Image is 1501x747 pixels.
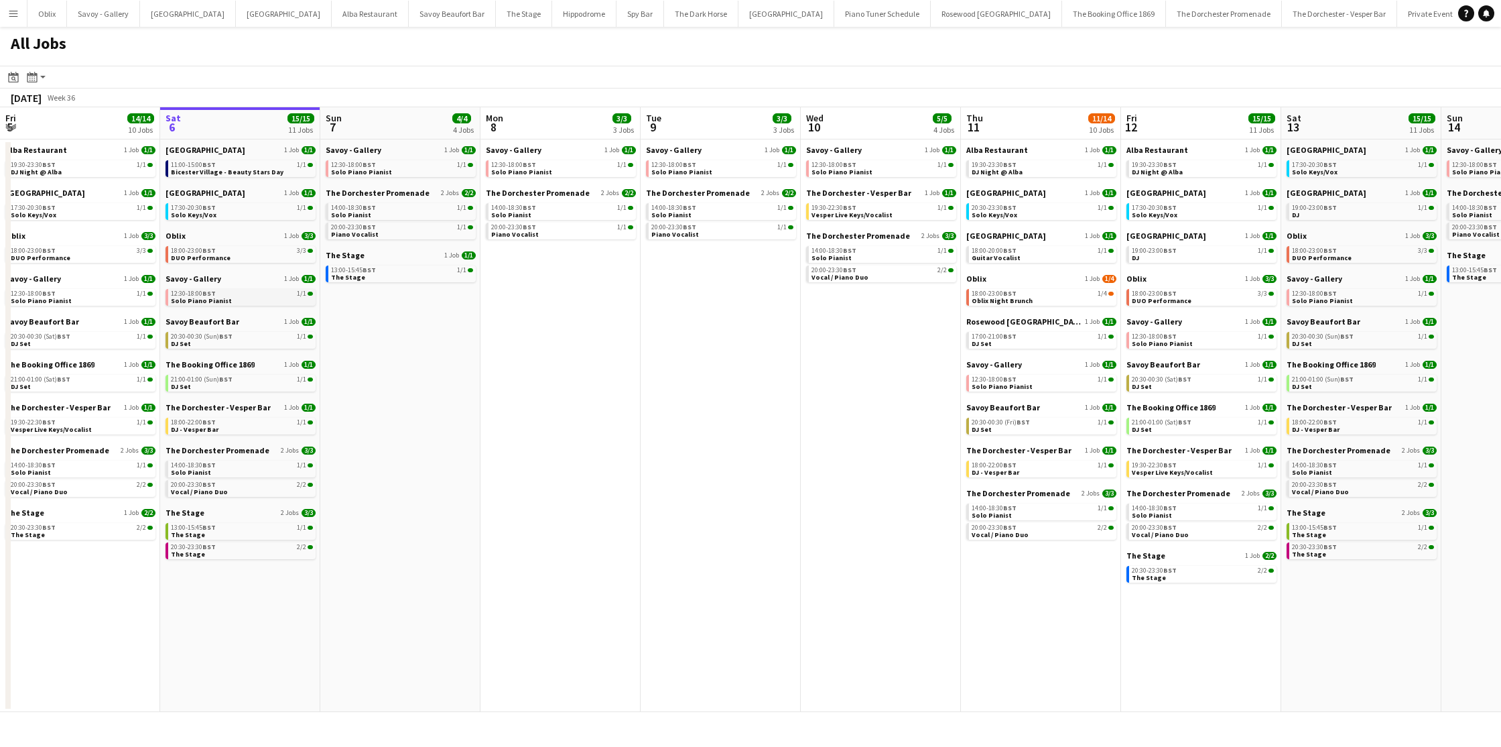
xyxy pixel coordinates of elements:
[11,168,62,176] span: DJ Night @ Alba
[777,162,787,168] span: 1/1
[326,145,476,155] a: Savoy - Gallery1 Job1/1
[1405,232,1420,240] span: 1 Job
[1262,189,1277,197] span: 1/1
[1418,247,1427,254] span: 3/3
[11,160,153,176] a: 19:30-23:30BST1/1DJ Night @ Alba
[326,188,476,250] div: The Dorchester Promenade2 Jobs2/214:00-18:30BST1/1Solo Pianist20:00-23:30BST1/1Piano Vocalist
[11,211,56,219] span: Solo Keys/Vox
[651,224,696,231] span: 20:00-23:30
[171,203,313,219] a: 17:30-20:30BST1/1Solo Keys/Vox
[1126,188,1206,198] span: Goring Hotel
[124,189,139,197] span: 1 Job
[966,231,1116,274] div: [GEOGRAPHIC_DATA]1 Job1/118:00-20:00BST1/1Guitar Vocalist
[1292,246,1434,262] a: 18:00-23:00BST3/3DUO Performance
[1287,188,1437,231] div: [GEOGRAPHIC_DATA]1 Job1/119:00-23:00BST1/1DJ
[972,162,1017,168] span: 19:30-23:30
[1423,189,1437,197] span: 1/1
[1132,203,1274,219] a: 17:30-20:30BST1/1Solo Keys/Vox
[491,223,633,238] a: 20:00-23:30BST1/1Piano Vocalist
[761,189,779,197] span: 2 Jobs
[601,189,619,197] span: 2 Jobs
[683,223,696,231] span: BST
[491,230,539,239] span: Piano Vocalist
[937,205,947,211] span: 1/1
[1098,247,1107,254] span: 1/1
[1163,203,1177,212] span: BST
[806,188,956,231] div: The Dorchester - Vesper Bar1 Job1/119:30-22:30BST1/1Vesper Live Keys/Vocalist
[646,188,796,198] a: The Dorchester Promenade2 Jobs2/2
[966,145,1116,188] div: Alba Restaurant1 Job1/119:30-23:30BST1/1DJ Night @ Alba
[1287,188,1437,198] a: [GEOGRAPHIC_DATA]1 Job1/1
[462,251,476,260] span: 1/1
[1098,205,1107,211] span: 1/1
[1323,246,1337,255] span: BST
[1132,253,1139,262] span: DJ
[302,189,316,197] span: 1/1
[326,145,381,155] span: Savoy - Gallery
[1003,160,1017,169] span: BST
[617,162,627,168] span: 1/1
[811,203,954,219] a: 19:30-22:30BST1/1Vesper Live Keys/Vocalist
[326,250,365,260] span: The Stage
[331,203,473,219] a: 14:00-18:30BST1/1Solo Pianist
[1292,203,1434,219] a: 19:00-23:00BST1/1DJ
[1262,232,1277,240] span: 1/1
[1132,211,1177,219] span: Solo Keys/Vox
[1452,211,1492,219] span: Solo Pianist
[651,162,696,168] span: 12:30-18:00
[1132,246,1274,262] a: 19:00-23:00BST1/1DJ
[811,211,893,219] span: Vesper Live Keys/Vocalist
[326,188,430,198] span: The Dorchester Promenade
[972,253,1021,262] span: Guitar Vocalist
[651,168,712,176] span: Solo Piano Pianist
[166,231,316,274] div: Oblix1 Job3/318:00-23:00BST3/3DUO Performance
[738,1,834,27] button: [GEOGRAPHIC_DATA]
[141,232,155,240] span: 3/3
[363,223,376,231] span: BST
[1484,266,1497,274] span: BST
[1126,231,1277,274] div: [GEOGRAPHIC_DATA]1 Job1/119:00-23:00BST1/1DJ
[284,232,299,240] span: 1 Job
[5,231,155,241] a: Oblix1 Job3/3
[284,146,299,154] span: 1 Job
[137,247,146,254] span: 3/3
[137,205,146,211] span: 1/1
[811,266,954,281] a: 20:00-23:30BST2/2Vocal / Piano Duo
[331,160,473,176] a: 12:30-18:00BST1/1Solo Piano Pianist
[523,160,536,169] span: BST
[1484,203,1497,212] span: BST
[843,160,856,169] span: BST
[942,232,956,240] span: 3/3
[972,203,1114,219] a: 20:30-23:30BST1/1Solo Keys/Vox
[622,189,636,197] span: 2/2
[11,162,56,168] span: 19:30-23:30
[811,160,954,176] a: 12:30-18:00BST1/1Solo Piano Pianist
[491,168,552,176] span: Solo Piano Pianist
[921,232,939,240] span: 2 Jobs
[171,247,216,254] span: 18:00-23:00
[651,230,699,239] span: Piano Vocalist
[806,145,862,155] span: Savoy - Gallery
[806,231,956,241] a: The Dorchester Promenade2 Jobs3/3
[331,267,376,274] span: 13:00-15:45
[326,188,476,198] a: The Dorchester Promenade2 Jobs2/2
[1132,205,1177,211] span: 17:30-20:30
[1292,160,1434,176] a: 17:30-20:30BST1/1Solo Keys/Vox
[1132,247,1177,254] span: 19:00-23:00
[972,246,1114,262] a: 18:00-20:00BST1/1Guitar Vocalist
[1258,205,1267,211] span: 1/1
[1126,188,1277,198] a: [GEOGRAPHIC_DATA]1 Job1/1
[1292,205,1337,211] span: 19:00-23:00
[683,160,696,169] span: BST
[622,146,636,154] span: 1/1
[11,246,153,262] a: 18:00-23:00BST3/3DUO Performance
[42,160,56,169] span: BST
[202,246,216,255] span: BST
[1452,224,1497,231] span: 20:00-23:30
[1126,145,1277,155] a: Alba Restaurant1 Job1/1
[11,203,153,219] a: 17:30-20:30BST1/1Solo Keys/Vox
[486,188,636,242] div: The Dorchester Promenade2 Jobs2/214:00-18:30BST1/1Solo Pianist20:00-23:30BST1/1Piano Vocalist
[646,145,702,155] span: Savoy - Gallery
[166,145,245,155] span: Bicester village
[1447,250,1486,260] span: The Stage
